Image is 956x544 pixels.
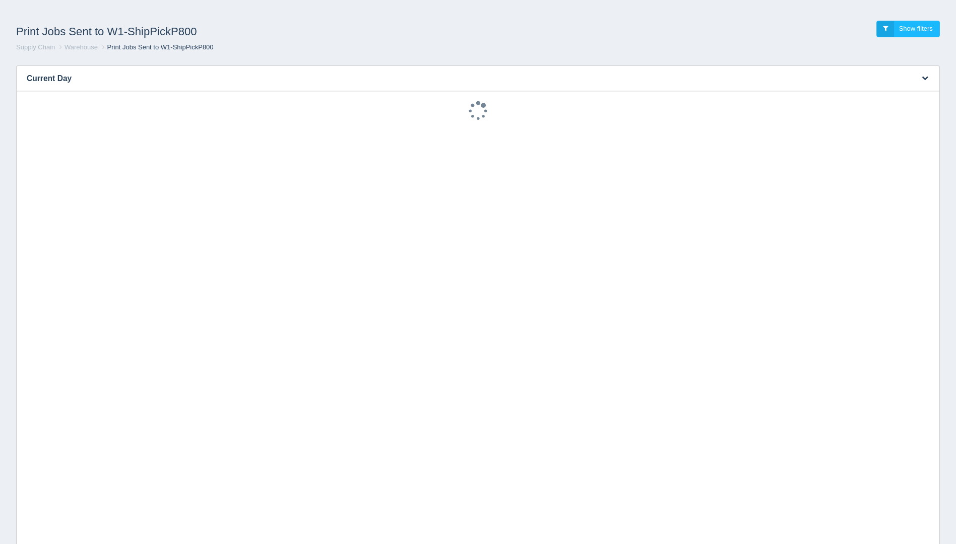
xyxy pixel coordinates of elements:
[16,43,55,51] a: Supply Chain
[100,43,214,52] li: Print Jobs Sent to W1-ShipPickP800
[17,66,909,91] h3: Current Day
[899,25,933,32] span: Show filters
[65,43,98,51] a: Warehouse
[16,21,478,43] h1: Print Jobs Sent to W1-ShipPickP800
[876,21,940,37] a: Show filters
